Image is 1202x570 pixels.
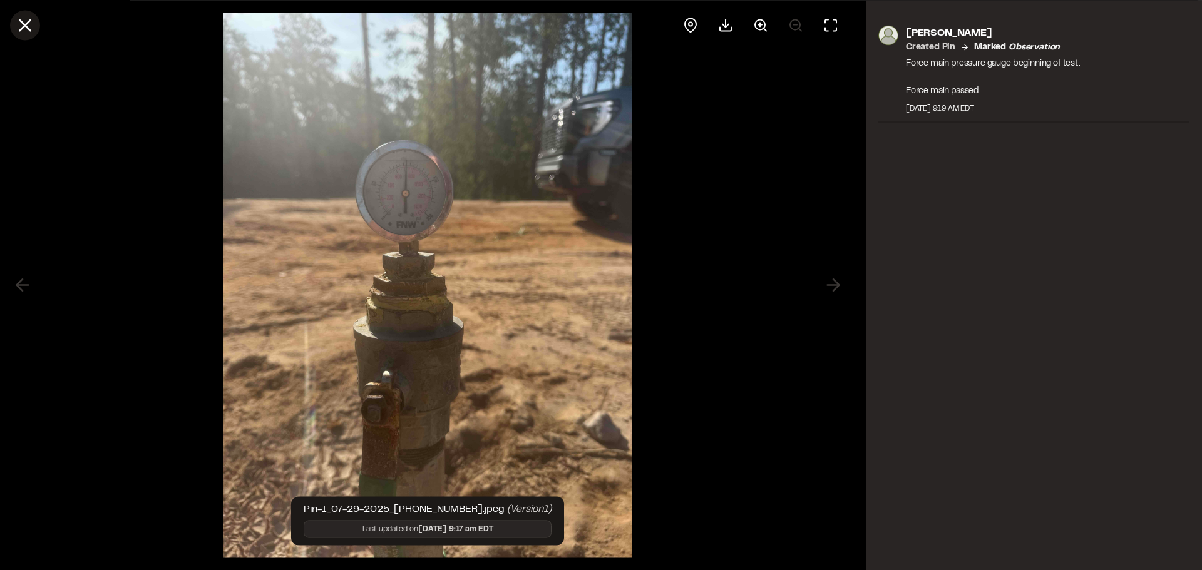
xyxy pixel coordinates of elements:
[1009,43,1060,51] em: observation
[906,103,1080,114] div: [DATE] 9:19 AM EDT
[906,25,1080,40] p: [PERSON_NAME]
[816,10,846,40] button: Toggle Fullscreen
[746,10,776,40] button: Zoom in
[974,40,1060,54] p: Marked
[878,25,898,45] img: photo
[10,10,40,40] button: Close modal
[675,10,706,40] div: View pin on map
[906,40,955,54] p: Created Pin
[906,56,1080,98] p: Force main pressure gauge beginning of test. Force main passed.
